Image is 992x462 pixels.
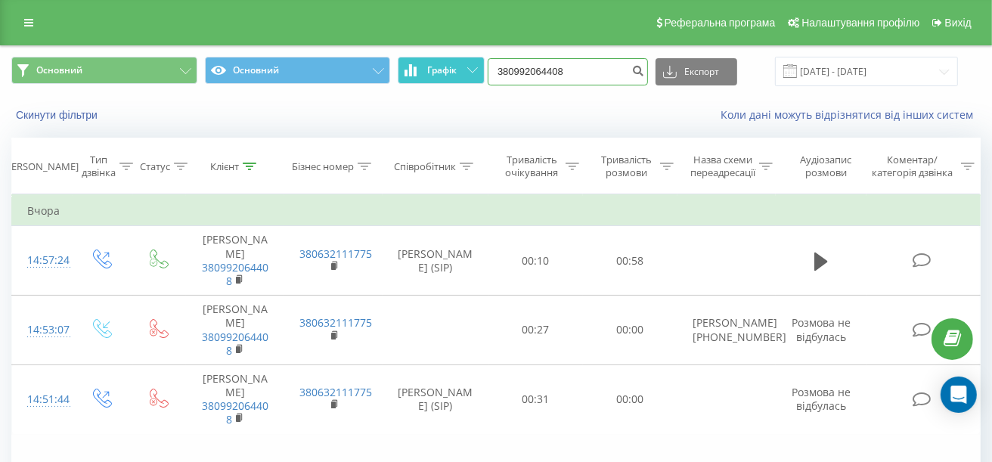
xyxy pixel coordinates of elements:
[792,385,851,413] span: Розмова не відбулась
[792,315,851,343] span: Розмова не відбулась
[210,160,239,173] div: Клієнт
[941,377,977,413] div: Open Intercom Messenger
[27,385,57,414] div: 14:51:44
[945,17,972,29] span: Вихід
[502,153,562,179] div: Тривалість очікування
[299,385,372,399] a: 380632111775
[690,153,755,179] div: Назва схеми переадресації
[869,153,957,179] div: Коментар/категорія дзвінка
[292,160,354,173] div: Бізнес номер
[11,57,197,84] button: Основний
[140,160,170,173] div: Статус
[583,226,677,296] td: 00:58
[583,296,677,365] td: 00:00
[205,57,391,84] button: Основний
[488,296,583,365] td: 00:27
[677,296,776,365] td: [PERSON_NAME] [PHONE_NUMBER]
[721,107,981,122] a: Коли дані можуть відрізнятися вiд інших систем
[383,226,488,296] td: [PERSON_NAME] (SIP)
[488,58,648,85] input: Пошук за номером
[488,364,583,434] td: 00:31
[597,153,656,179] div: Тривалість розмови
[656,58,737,85] button: Експорт
[186,364,284,434] td: [PERSON_NAME]
[202,398,268,426] a: 380992064408
[789,153,863,179] div: Аудіозапис розмови
[12,196,981,226] td: Вчора
[299,247,372,261] a: 380632111775
[488,226,583,296] td: 00:10
[801,17,919,29] span: Налаштування профілю
[82,153,116,179] div: Тип дзвінка
[11,108,105,122] button: Скинути фільтри
[299,315,372,330] a: 380632111775
[202,330,268,358] a: 380992064408
[27,246,57,275] div: 14:57:24
[27,315,57,345] div: 14:53:07
[202,260,268,288] a: 380992064408
[665,17,776,29] span: Реферальна програма
[398,57,485,84] button: Графік
[186,296,284,365] td: [PERSON_NAME]
[383,364,488,434] td: [PERSON_NAME] (SIP)
[36,64,82,76] span: Основний
[394,160,456,173] div: Співробітник
[2,160,79,173] div: [PERSON_NAME]
[583,364,677,434] td: 00:00
[427,65,457,76] span: Графік
[186,226,284,296] td: [PERSON_NAME]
